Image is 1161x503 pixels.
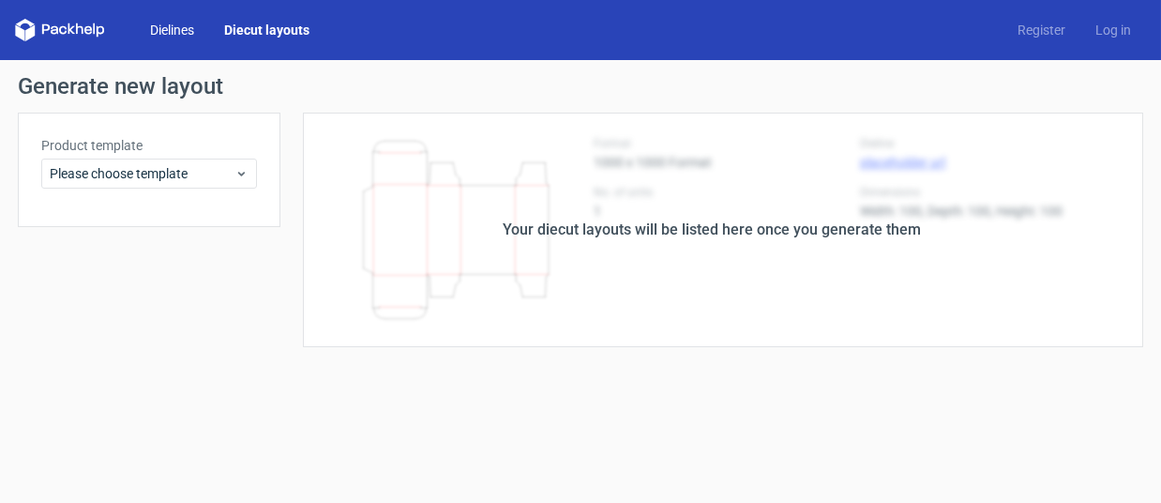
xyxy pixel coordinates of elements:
[41,136,257,155] label: Product template
[50,164,234,183] span: Please choose template
[1003,21,1080,39] a: Register
[135,21,209,39] a: Dielines
[18,75,1143,98] h1: Generate new layout
[209,21,324,39] a: Diecut layouts
[1080,21,1146,39] a: Log in
[503,219,921,241] div: Your diecut layouts will be listed here once you generate them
